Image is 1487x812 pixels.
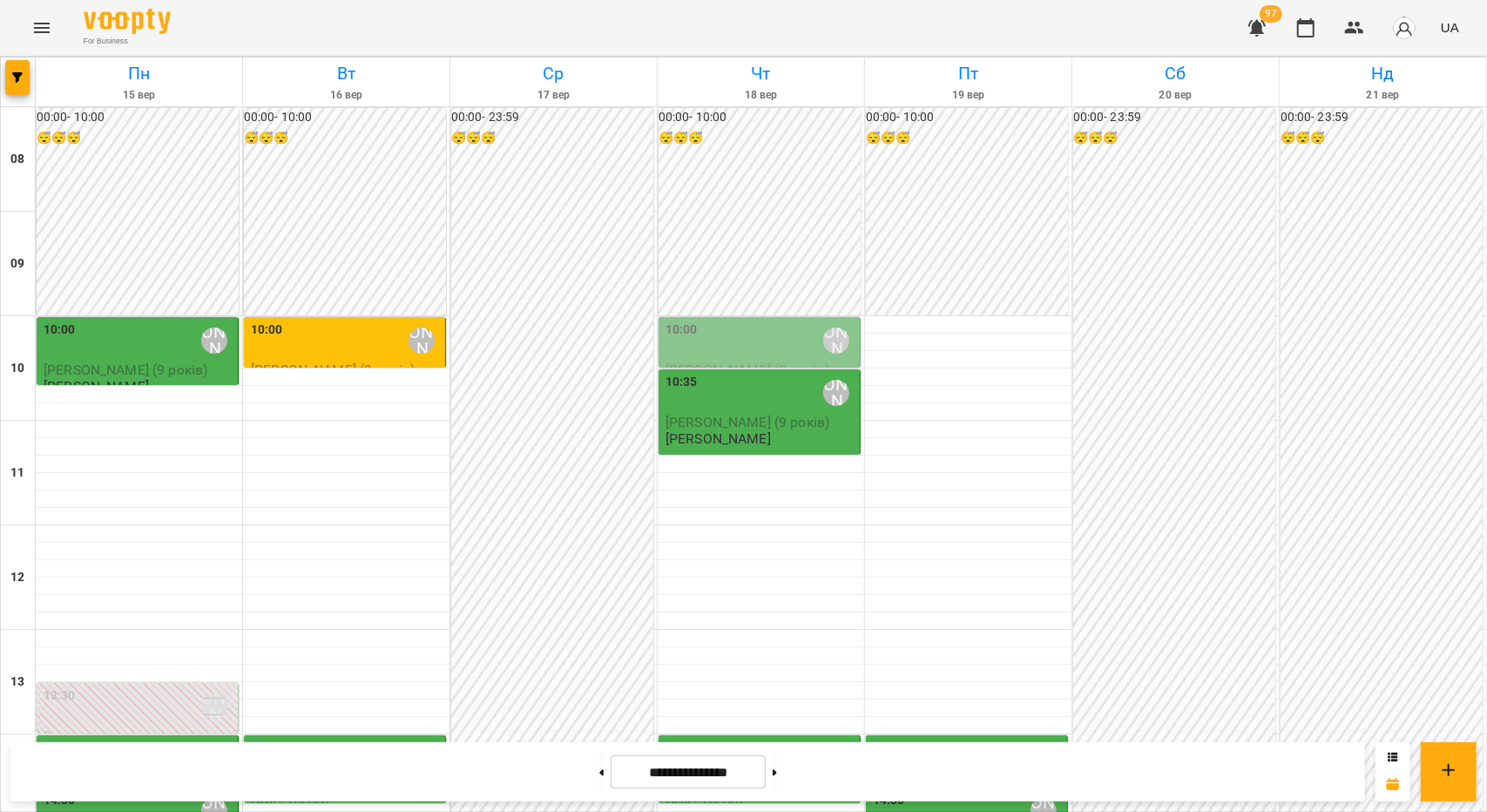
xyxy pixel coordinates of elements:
h6: 17 вер [453,87,654,104]
h6: 00:00 - 10:00 [37,108,239,127]
p: 0 [44,728,234,743]
h6: 😴😴😴 [1281,129,1483,148]
h6: 00:00 - 23:59 [1281,108,1483,127]
h6: 18 вер [660,87,862,104]
h6: Нд [1282,60,1484,87]
img: Voopty Logo [84,9,171,34]
h6: 10 [10,359,24,378]
label: 13:30 [44,687,76,706]
h6: 16 вер [246,87,447,104]
button: Menu [21,7,63,49]
h6: 😴😴😴 [244,129,446,148]
button: UA [1434,11,1466,44]
h6: Ср [453,60,654,87]
span: UA [1441,18,1459,37]
span: [PERSON_NAME] (9 років) [666,414,829,430]
h6: 08 [10,150,24,169]
h6: 20 вер [1075,87,1276,104]
h6: Сб [1075,60,1276,87]
label: 10:00 [251,321,283,340]
h6: 19 вер [868,87,1069,104]
label: 10:00 [44,321,76,340]
div: 💚Бандура Альона Валерїївна [201,328,227,354]
h6: 15 вер [38,87,240,104]
span: [PERSON_NAME] (9 років) [666,362,829,378]
label: 10:35 [666,373,698,392]
h6: 00:00 - 10:00 [659,108,861,127]
h6: 00:00 - 23:59 [451,108,653,127]
span: 97 [1260,5,1282,23]
div: 💚Бандура Альона Валерїївна [823,328,849,354]
h6: 12 [10,568,24,587]
span: [PERSON_NAME] (9 років) [251,362,415,378]
h6: 11 [10,464,24,483]
h6: Вт [246,60,447,87]
h6: 00:00 - 23:59 [1073,108,1275,127]
h6: 00:00 - 10:00 [866,108,1068,127]
h6: 13 [10,673,24,692]
label: 10:00 [666,321,698,340]
h6: 😴😴😴 [1073,129,1275,148]
div: 💚Бандура Альона Валерїївна [409,328,435,354]
p: [PERSON_NAME] [666,431,771,446]
h6: Пн [38,60,240,87]
h6: 09 [10,254,24,274]
img: avatar_s.png [1392,16,1416,40]
h6: Чт [660,60,862,87]
h6: 😴😴😴 [659,129,861,148]
h6: 😴😴😴 [866,129,1068,148]
span: [PERSON_NAME] (9 років) [44,362,207,378]
h6: 21 вер [1282,87,1484,104]
h6: 😴😴😴 [37,129,239,148]
span: For Business [84,36,171,47]
p: [PERSON_NAME] [44,379,149,394]
div: 💚Бандура Альона Валерїївна [201,694,227,720]
h6: 00:00 - 10:00 [244,108,446,127]
h6: 😴😴😴 [451,129,653,148]
h6: Пт [868,60,1069,87]
div: 💚Бандура Альона Валерїївна [823,380,849,406]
